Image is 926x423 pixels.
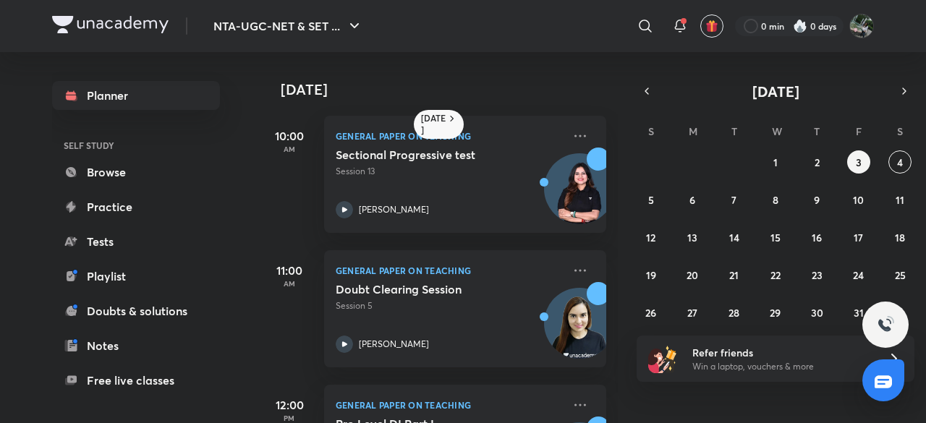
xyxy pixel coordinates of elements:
[260,145,318,153] p: AM
[648,344,677,373] img: referral
[359,203,429,216] p: [PERSON_NAME]
[773,155,778,169] abbr: October 1, 2025
[681,301,704,324] button: October 27, 2025
[689,124,697,138] abbr: Monday
[764,301,787,324] button: October 29, 2025
[52,192,220,221] a: Practice
[421,113,446,136] h6: [DATE]
[764,263,787,286] button: October 22, 2025
[336,165,563,178] p: Session 13
[359,338,429,351] p: [PERSON_NAME]
[52,366,220,395] a: Free live classes
[897,124,903,138] abbr: Saturday
[805,150,828,174] button: October 2, 2025
[805,188,828,211] button: October 9, 2025
[770,268,781,282] abbr: October 22, 2025
[814,124,820,138] abbr: Thursday
[657,81,894,101] button: [DATE]
[812,268,823,282] abbr: October 23, 2025
[752,82,799,101] span: [DATE]
[260,262,318,279] h5: 11:00
[336,262,563,279] p: General Paper on Teaching
[814,193,820,207] abbr: October 9, 2025
[336,148,516,162] h5: Sectional Progressive test
[773,193,778,207] abbr: October 8, 2025
[895,268,906,282] abbr: October 25, 2025
[646,231,655,244] abbr: October 12, 2025
[897,155,903,169] abbr: October 4, 2025
[854,306,864,320] abbr: October 31, 2025
[731,193,736,207] abbr: October 7, 2025
[681,263,704,286] button: October 20, 2025
[849,14,874,38] img: Aditi Kathuria
[687,268,698,282] abbr: October 20, 2025
[640,301,663,324] button: October 26, 2025
[764,150,787,174] button: October 1, 2025
[687,231,697,244] abbr: October 13, 2025
[260,396,318,414] h5: 12:00
[336,127,563,145] p: General Paper on Teaching
[856,155,862,169] abbr: October 3, 2025
[692,360,870,373] p: Win a laptop, vouchers & more
[723,226,746,249] button: October 14, 2025
[646,268,656,282] abbr: October 19, 2025
[770,306,781,320] abbr: October 29, 2025
[52,227,220,256] a: Tests
[336,396,563,414] p: General Paper on Teaching
[640,188,663,211] button: October 5, 2025
[723,301,746,324] button: October 28, 2025
[856,124,862,138] abbr: Friday
[645,306,656,320] abbr: October 26, 2025
[692,345,870,360] h6: Refer friends
[896,193,904,207] abbr: October 11, 2025
[648,124,654,138] abbr: Sunday
[888,263,912,286] button: October 25, 2025
[640,263,663,286] button: October 19, 2025
[812,231,822,244] abbr: October 16, 2025
[260,414,318,422] p: PM
[853,193,864,207] abbr: October 10, 2025
[281,81,621,98] h4: [DATE]
[545,161,614,231] img: Avatar
[805,301,828,324] button: October 30, 2025
[847,150,870,174] button: October 3, 2025
[729,231,739,244] abbr: October 14, 2025
[336,282,516,296] h5: Doubt Clearing Session
[52,81,220,110] a: Planner
[888,150,912,174] button: October 4, 2025
[847,301,870,324] button: October 31, 2025
[52,262,220,291] a: Playlist
[847,188,870,211] button: October 10, 2025
[764,226,787,249] button: October 15, 2025
[770,231,781,244] abbr: October 15, 2025
[260,279,318,288] p: AM
[640,226,663,249] button: October 12, 2025
[723,188,746,211] button: October 7, 2025
[336,299,563,312] p: Session 5
[681,188,704,211] button: October 6, 2025
[895,231,905,244] abbr: October 18, 2025
[705,20,718,33] img: avatar
[52,331,220,360] a: Notes
[260,127,318,145] h5: 10:00
[877,316,894,333] img: ttu
[729,306,739,320] abbr: October 28, 2025
[815,155,820,169] abbr: October 2, 2025
[205,12,372,40] button: NTA-UGC-NET & SET ...
[731,124,737,138] abbr: Tuesday
[648,193,654,207] abbr: October 5, 2025
[772,124,782,138] abbr: Wednesday
[729,268,739,282] abbr: October 21, 2025
[847,263,870,286] button: October 24, 2025
[764,188,787,211] button: October 8, 2025
[854,231,863,244] abbr: October 17, 2025
[811,306,823,320] abbr: October 30, 2025
[52,16,169,37] a: Company Logo
[689,193,695,207] abbr: October 6, 2025
[52,296,220,325] a: Doubts & solutions
[681,226,704,249] button: October 13, 2025
[793,19,807,33] img: streak
[847,226,870,249] button: October 17, 2025
[805,263,828,286] button: October 23, 2025
[52,158,220,187] a: Browse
